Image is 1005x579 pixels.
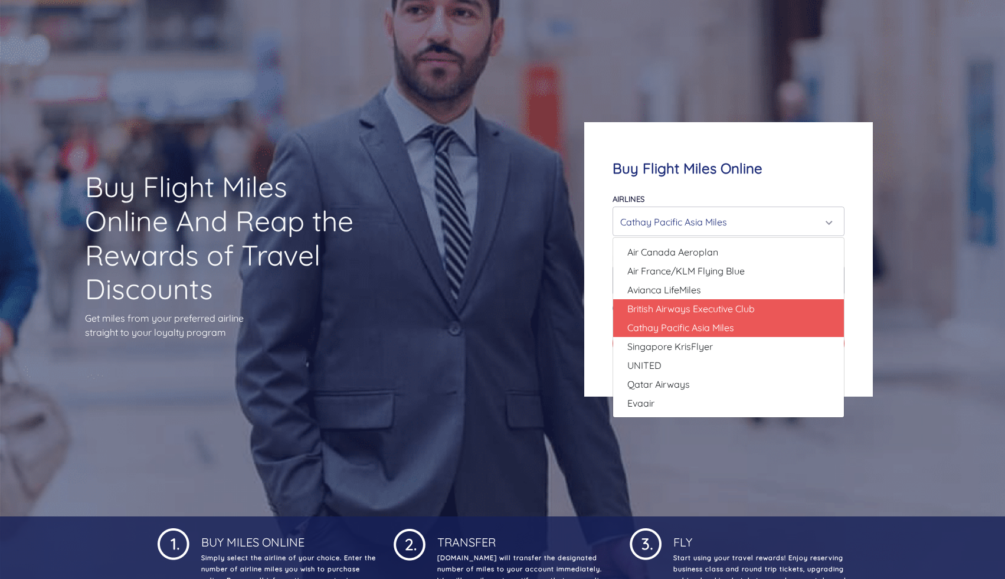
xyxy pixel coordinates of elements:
label: Airlines [613,194,644,204]
button: Cathay Pacific Asia Miles [613,207,844,236]
h4: Buy Flight Miles Online [613,160,844,177]
span: Evaair [627,396,654,410]
span: Singapore KrisFlyer [627,339,713,354]
span: Air France/KLM Flying Blue [627,264,745,278]
h1: Buy Flight Miles Online And Reap the Rewards of Travel Discounts [85,170,368,306]
span: British Airways Executive Club [627,302,755,316]
span: Air Canada Aeroplan [627,245,718,259]
span: UNITED [627,358,662,372]
img: 1 [158,526,189,560]
span: Cathay Pacific Asia Miles [627,320,734,335]
h4: Buy Miles Online [199,526,376,549]
div: Cathay Pacific Asia Miles [620,211,830,233]
img: 1 [630,526,662,560]
img: 1 [394,526,425,561]
span: Avianca LifeMiles [627,283,701,297]
h4: Fly [671,526,848,549]
span: Qatar Airways [627,377,690,391]
h4: Transfer [435,526,612,549]
p: Get miles from your preferred airline straight to your loyalty program [85,311,368,339]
